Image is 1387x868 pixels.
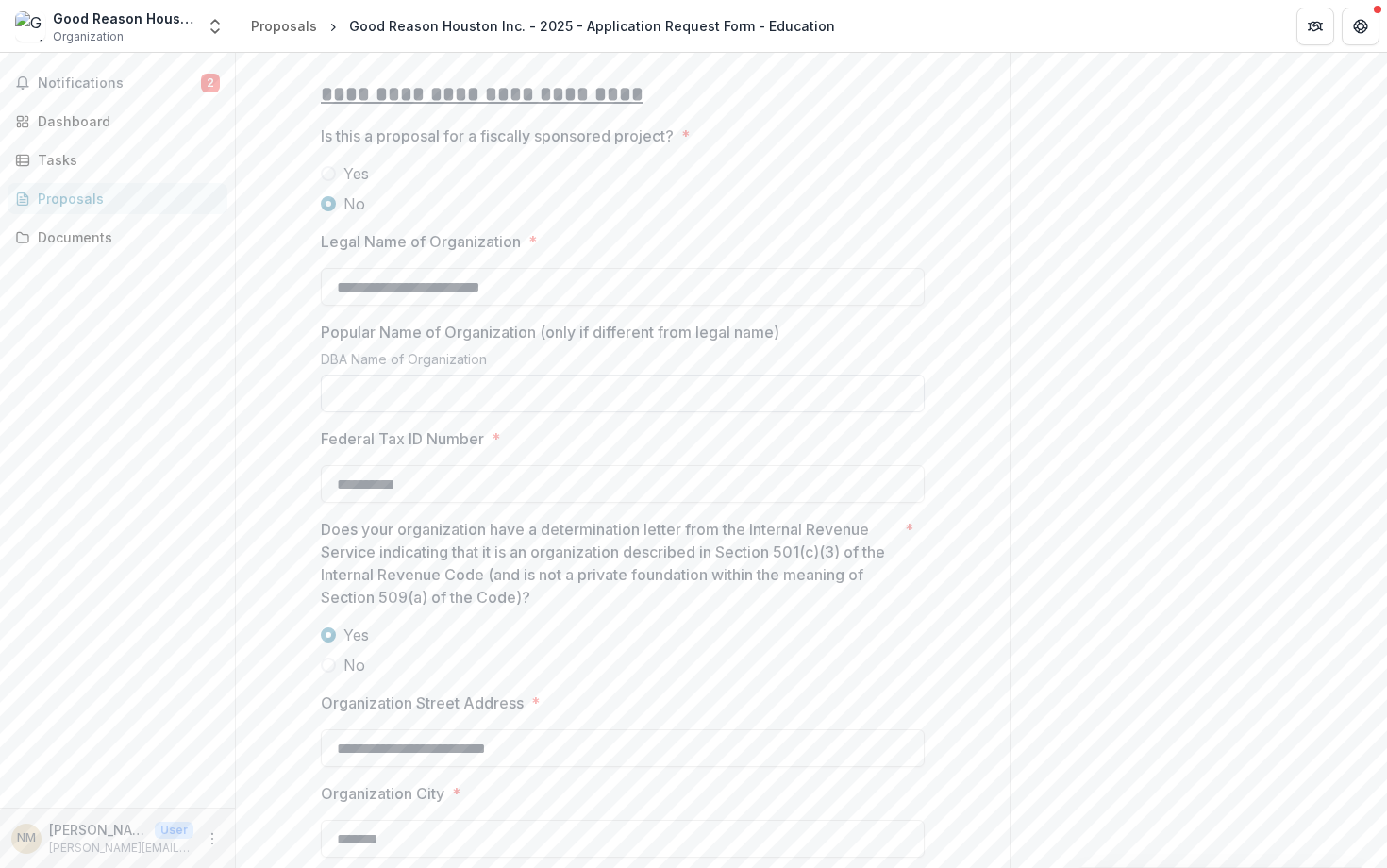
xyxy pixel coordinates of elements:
p: Does your organization have a determination letter from the Internal Revenue Service indicating t... [321,518,897,609]
nav: breadcrumb [243,12,843,40]
span: Notifications [38,75,201,92]
div: Nicole Moore-Kriel [17,832,36,844]
div: Documents [38,227,212,247]
button: Get Help [1342,8,1379,45]
button: Open entity switcher [202,8,228,45]
a: Tasks [8,144,227,175]
button: Partners [1296,8,1334,45]
p: User [155,822,193,839]
div: Proposals [251,16,317,36]
span: Yes [343,624,369,646]
p: Popular Name of Organization (only if different from legal name) [321,321,779,343]
p: [PERSON_NAME] [49,820,147,840]
span: Organization [53,28,124,45]
p: [PERSON_NAME][EMAIL_ADDRESS][DOMAIN_NAME] [49,840,193,857]
img: Good Reason Houston Inc. [15,11,45,42]
div: Tasks [38,150,212,170]
p: Is this a proposal for a fiscally sponsored project? [321,125,674,147]
div: Proposals [38,189,212,209]
a: Proposals [8,183,227,214]
div: DBA Name of Organization [321,351,925,375]
a: Dashboard [8,106,227,137]
a: Proposals [243,12,325,40]
div: Good Reason Houston Inc. - 2025 - Application Request Form - Education [349,16,835,36]
button: More [201,827,224,850]
div: Good Reason Houston Inc. [53,8,194,28]
p: Organization Street Address [321,692,524,714]
span: 2 [201,74,220,92]
a: Documents [8,222,227,253]
span: Yes [343,162,369,185]
span: No [343,654,365,676]
p: Federal Tax ID Number [321,427,484,450]
div: Dashboard [38,111,212,131]
p: Organization City [321,782,444,805]
p: Legal Name of Organization [321,230,521,253]
button: Notifications2 [8,68,227,98]
span: No [343,192,365,215]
